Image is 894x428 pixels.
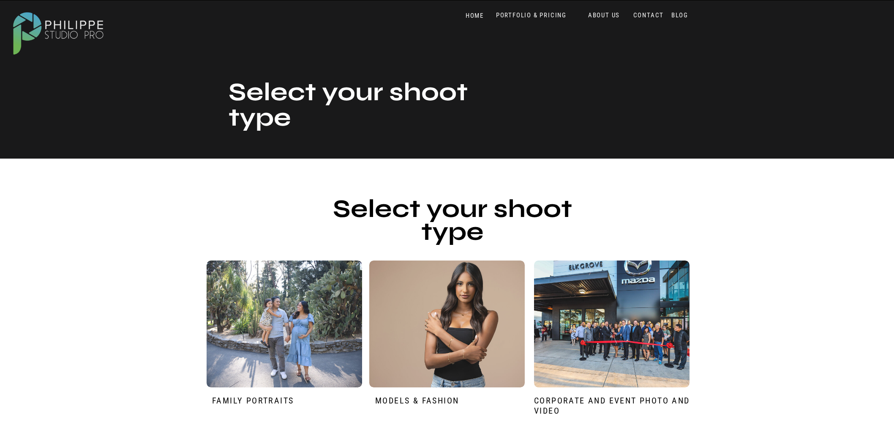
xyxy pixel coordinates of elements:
a: CONTACT [631,11,666,19]
h2: Select your shoot type [315,198,590,244]
a: PORTFOLIO & PRICING [493,11,570,19]
a: ABOUT US [586,11,622,19]
a: family portraits [212,395,325,409]
a: BLOG [669,11,690,19]
h1: Select your shoot type [229,80,515,140]
a: HOME [457,12,493,20]
a: cORPORATE AND eVENT pHOTO AND vIDEO [534,395,690,422]
a: Models & fashion [375,395,474,406]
